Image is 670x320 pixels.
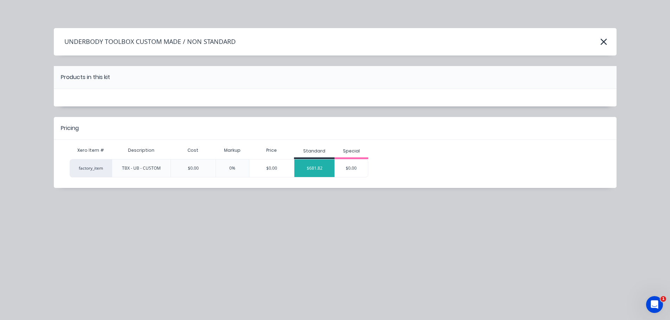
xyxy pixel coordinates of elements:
[122,142,160,159] div: Description
[171,143,216,157] div: Cost
[249,159,294,177] div: $0.00
[661,296,666,302] span: 1
[343,148,360,154] div: Special
[216,143,249,157] div: Markup
[303,148,325,154] div: Standard
[122,165,161,171] div: TBX - UB - CUSTOM
[54,35,236,48] h4: UNDERBODY TOOLBOX CUSTOM MADE / NON STANDARD
[294,159,334,177] div: $681.82
[61,124,79,132] div: Pricing
[216,159,249,177] div: 0%
[335,159,368,177] div: $0.00
[646,296,663,313] iframe: Intercom live chat
[249,143,294,157] div: Price
[61,73,110,81] div: Products in this kit
[70,159,112,177] div: factory_item
[171,159,216,177] div: $0.00
[70,143,112,157] div: Xero Item #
